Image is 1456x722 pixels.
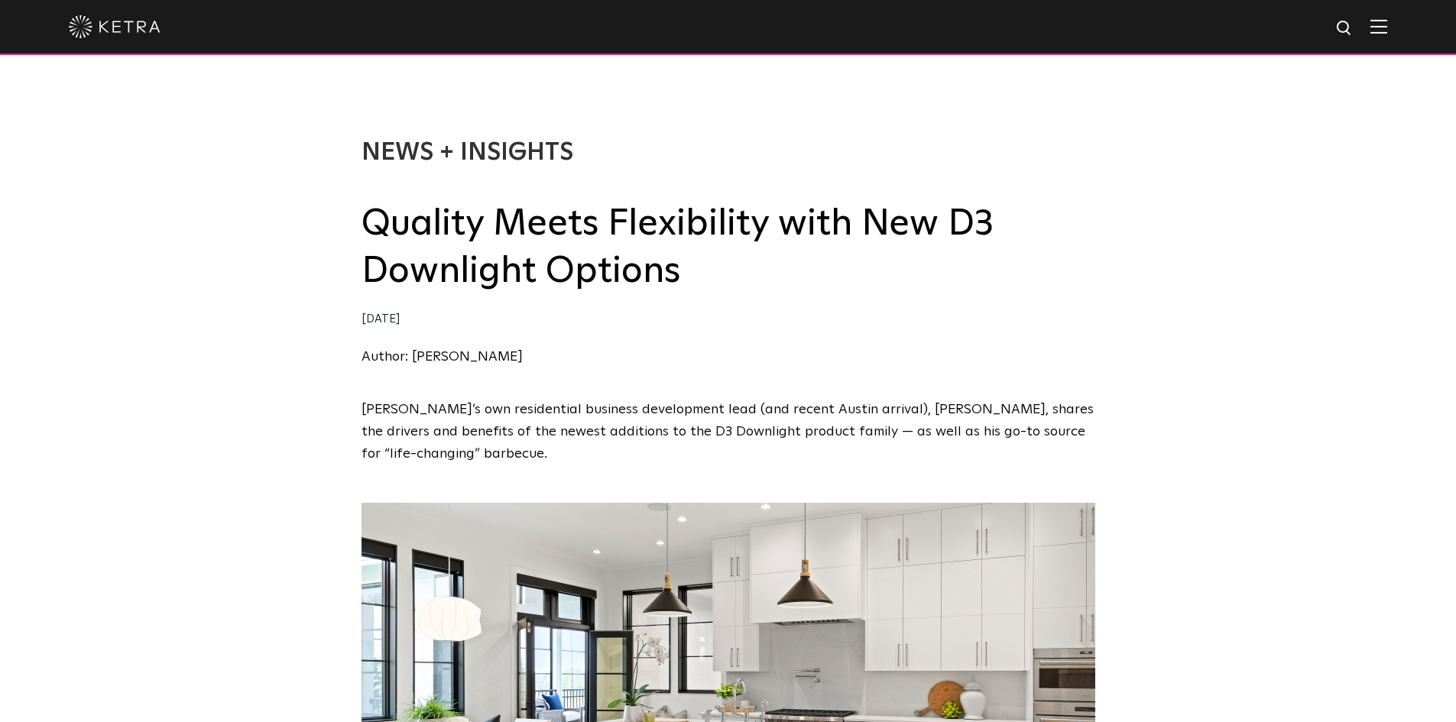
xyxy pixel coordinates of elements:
[1335,19,1354,38] img: search icon
[1370,19,1387,34] img: Hamburger%20Nav.svg
[69,15,161,38] img: ketra-logo-2019-white
[362,200,1095,296] h2: Quality Meets Flexibility with New D3 Downlight Options
[362,403,1094,461] span: [PERSON_NAME]’s own residential business development lead (and recent Austin arrival), [PERSON_NA...
[362,141,573,165] a: News + Insights
[362,309,1095,331] div: [DATE]
[362,350,523,364] a: Author: [PERSON_NAME]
